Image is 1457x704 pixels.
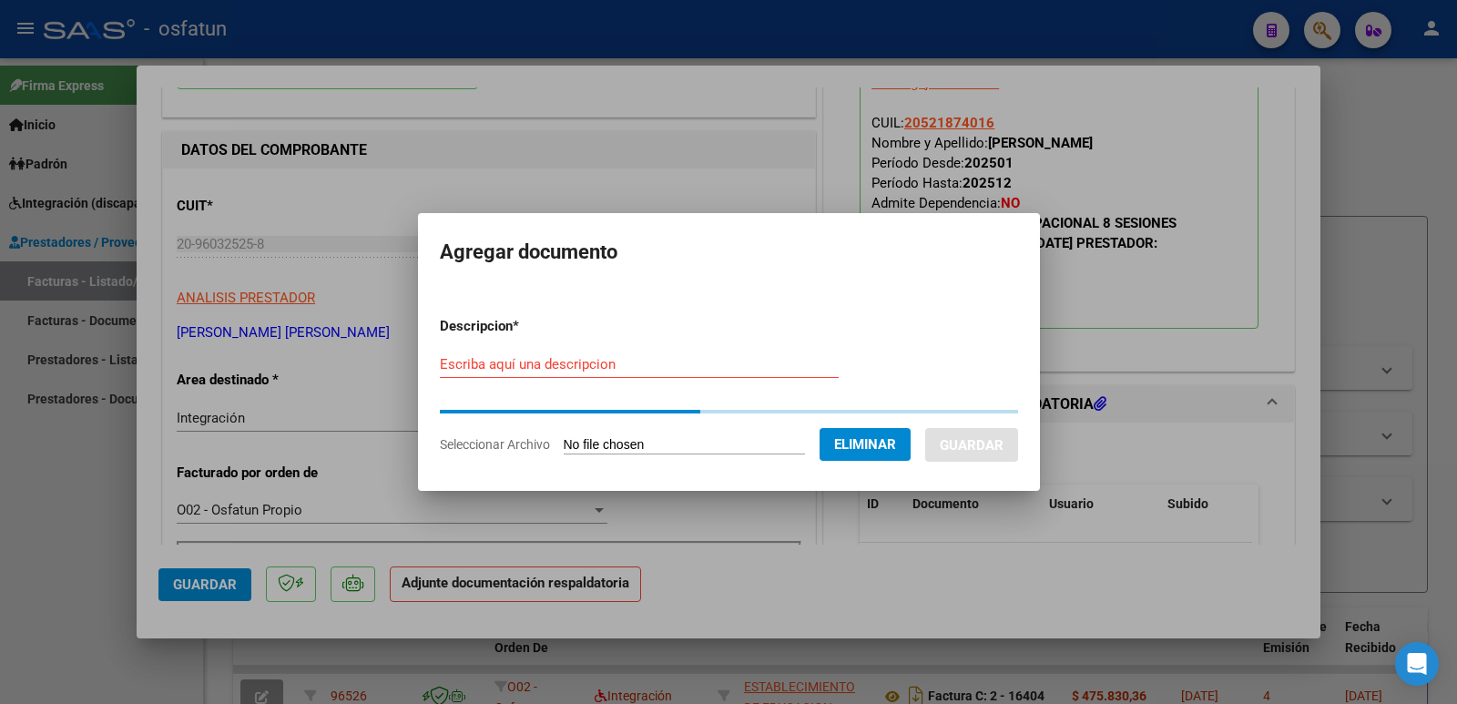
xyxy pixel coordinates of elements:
[940,437,1004,454] span: Guardar
[1395,642,1439,686] div: Open Intercom Messenger
[440,235,1018,270] h2: Agregar documento
[834,436,896,453] span: Eliminar
[440,316,614,337] p: Descripcion
[925,428,1018,462] button: Guardar
[440,437,550,452] span: Seleccionar Archivo
[820,428,911,461] button: Eliminar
